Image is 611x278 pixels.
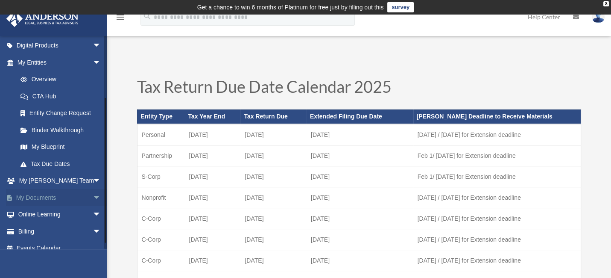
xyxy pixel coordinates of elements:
i: search [143,12,152,21]
span: arrow_drop_down [93,223,110,240]
a: survey [387,2,414,12]
td: [DATE] [307,187,413,208]
a: Events Calendar [6,240,114,257]
a: Binder Walkthrough [12,121,114,139]
i: menu [115,12,126,22]
span: arrow_drop_down [93,54,110,71]
span: arrow_drop_down [93,37,110,55]
img: User Pic [592,11,605,23]
a: Digital Productsarrow_drop_down [6,37,114,54]
td: [DATE] [307,166,413,187]
td: [DATE] [240,208,307,229]
td: [DATE] / [DATE] for Extension deadline [413,250,581,271]
td: [DATE] [307,124,413,145]
td: [DATE] [240,124,307,145]
h1: Tax Return Due Date Calendar 2025 [137,78,581,99]
a: CTA Hub [12,88,114,105]
a: My Blueprint [12,139,114,156]
td: [DATE] / [DATE] for Extension deadline [413,124,581,145]
span: arrow_drop_down [93,189,110,207]
td: [DATE] [185,229,241,250]
td: [DATE] / [DATE] for Extension deadline [413,208,581,229]
span: arrow_drop_down [93,172,110,190]
a: Entity Change Request [12,105,114,122]
td: [DATE] [240,250,307,271]
td: [DATE] [185,250,241,271]
th: Tax Return Due [240,109,307,124]
td: [DATE] [185,208,241,229]
a: Tax Due Dates [12,155,110,172]
td: Personal [137,124,185,145]
div: Get a chance to win 6 months of Platinum for free just by filling out this [197,2,384,12]
th: [PERSON_NAME] Deadline to Receive Materials [413,109,581,124]
td: [DATE] [307,250,413,271]
a: My Entitiesarrow_drop_down [6,54,114,71]
td: [DATE] [185,187,241,208]
td: [DATE] [307,145,413,166]
td: [DATE] [185,124,241,145]
td: S-Corp [137,166,185,187]
a: Billingarrow_drop_down [6,223,114,240]
th: Entity Type [137,109,185,124]
img: Anderson Advisors Platinum Portal [4,10,81,27]
td: Partnership [137,145,185,166]
a: Overview [12,71,114,88]
td: Feb 1/ [DATE] for Extension deadline [413,166,581,187]
td: Nonprofit [137,187,185,208]
td: C-Corp [137,208,185,229]
a: menu [115,15,126,22]
span: arrow_drop_down [93,206,110,224]
td: [DATE] / [DATE] for Extension deadline [413,229,581,250]
td: [DATE] [240,145,307,166]
a: My Documentsarrow_drop_down [6,189,114,206]
td: Feb 1/ [DATE] for Extension deadline [413,145,581,166]
div: close [603,1,609,6]
td: [DATE] [307,208,413,229]
td: C-Corp [137,250,185,271]
td: C-Corp [137,229,185,250]
td: [DATE] [185,145,241,166]
a: My [PERSON_NAME] Teamarrow_drop_down [6,172,114,189]
td: [DATE] [240,166,307,187]
td: [DATE] / [DATE] for Extension deadline [413,187,581,208]
a: Online Learningarrow_drop_down [6,206,114,223]
td: [DATE] [240,187,307,208]
td: [DATE] [240,229,307,250]
th: Extended Filing Due Date [307,109,413,124]
td: [DATE] [307,229,413,250]
th: Tax Year End [185,109,241,124]
td: [DATE] [185,166,241,187]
